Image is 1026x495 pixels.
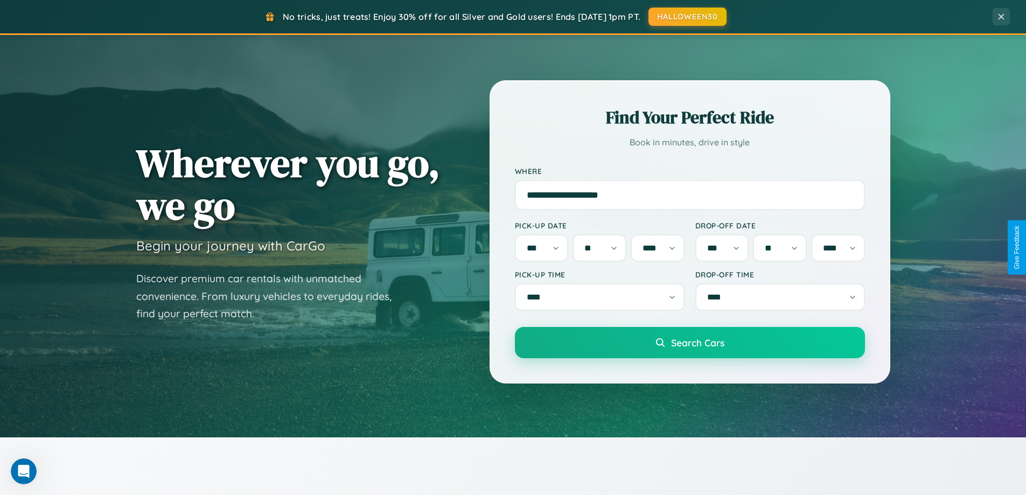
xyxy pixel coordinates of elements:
[1013,226,1021,269] div: Give Feedback
[648,8,727,26] button: HALLOWEEN30
[515,166,865,176] label: Where
[136,238,325,254] h3: Begin your journey with CarGo
[695,270,865,279] label: Drop-off Time
[515,135,865,150] p: Book in minutes, drive in style
[136,270,406,323] p: Discover premium car rentals with unmatched convenience. From luxury vehicles to everyday rides, ...
[283,11,640,22] span: No tricks, just treats! Enjoy 30% off for all Silver and Gold users! Ends [DATE] 1pm PT.
[515,106,865,129] h2: Find Your Perfect Ride
[515,327,865,358] button: Search Cars
[515,270,685,279] label: Pick-up Time
[515,221,685,230] label: Pick-up Date
[136,142,440,227] h1: Wherever you go, we go
[11,458,37,484] iframe: Intercom live chat
[671,337,724,348] span: Search Cars
[695,221,865,230] label: Drop-off Date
